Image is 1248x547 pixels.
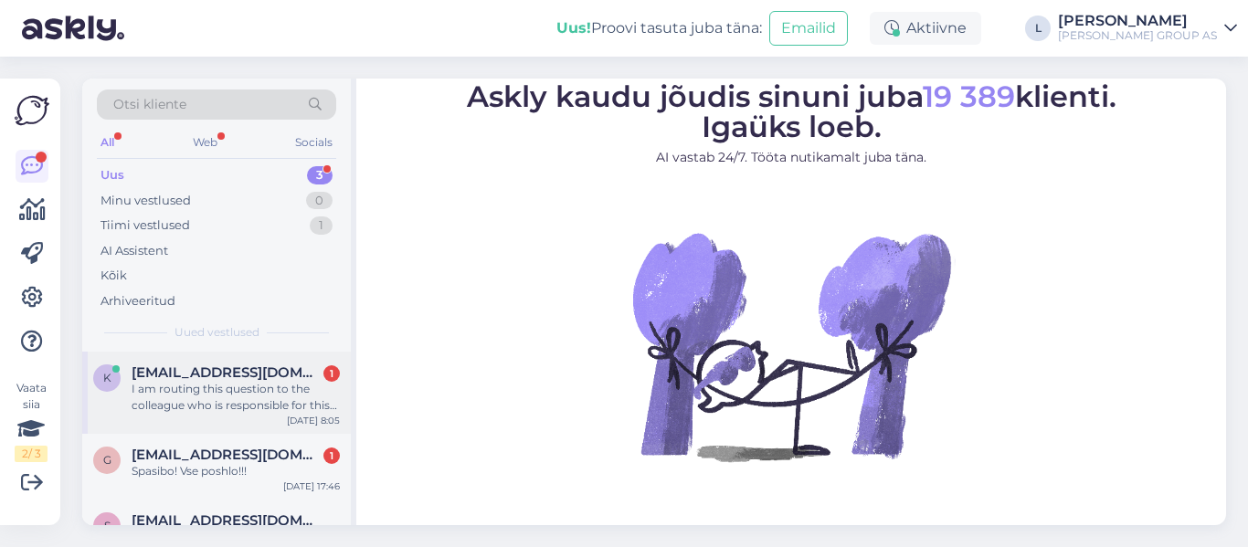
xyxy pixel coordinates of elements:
[323,365,340,382] div: 1
[291,131,336,154] div: Socials
[923,79,1015,114] span: 19 389
[113,95,186,114] span: Otsi kliente
[97,131,118,154] div: All
[1058,14,1237,43] a: [PERSON_NAME][PERSON_NAME] GROUP AS
[100,216,190,235] div: Tiimi vestlused
[310,216,333,235] div: 1
[323,447,340,464] div: 1
[103,371,111,384] span: k
[132,463,340,479] div: Spasibo! Vse poshlo!!!
[100,166,124,184] div: Uus
[132,447,322,463] span: gelobr23@gmail.com
[556,17,762,39] div: Proovi tasuta juba täna:
[15,93,49,128] img: Askly Logo
[132,381,340,414] div: I am routing this question to the colleague who is responsible for this topic. The reply might ta...
[175,324,259,341] span: Uued vestlused
[15,446,48,462] div: 2 / 3
[104,519,111,532] span: s
[132,512,322,529] span: siret.tammel@gmail.com
[100,292,175,310] div: Arhiveeritud
[769,11,848,46] button: Emailid
[283,479,340,493] div: [DATE] 17:46
[103,453,111,467] span: g
[306,192,333,210] div: 0
[100,192,191,210] div: Minu vestlused
[467,148,1116,167] p: AI vastab 24/7. Tööta nutikamalt juba täna.
[15,380,48,462] div: Vaata siia
[100,242,168,260] div: AI Assistent
[307,166,333,184] div: 3
[132,364,322,381] span: kahro@hims.ee
[100,267,127,285] div: Kõik
[1058,14,1217,28] div: [PERSON_NAME]
[870,12,981,45] div: Aktiivne
[1058,28,1217,43] div: [PERSON_NAME] GROUP AS
[189,131,221,154] div: Web
[627,182,956,510] img: No Chat active
[1025,16,1051,41] div: L
[556,19,591,37] b: Uus!
[287,414,340,427] div: [DATE] 8:05
[467,79,1116,144] span: Askly kaudu jõudis sinuni juba klienti. Igaüks loeb.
